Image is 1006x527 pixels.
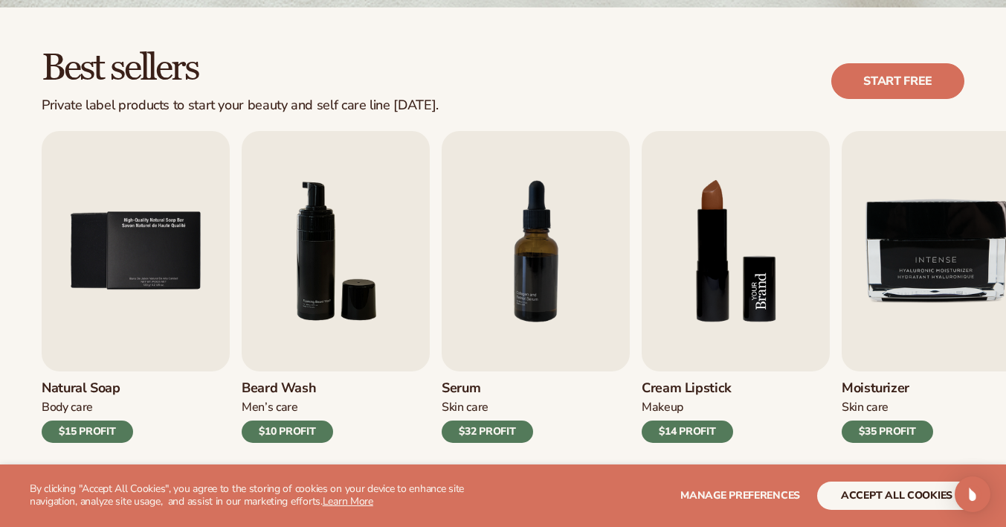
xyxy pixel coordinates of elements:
a: 5 / 9 [42,131,230,443]
h3: Cream Lipstick [642,380,733,397]
div: Skin Care [842,400,933,415]
div: $32 PROFIT [442,421,533,443]
h3: Natural Soap [42,380,133,397]
p: By clicking "Accept All Cookies", you agree to the storing of cookies on your device to enhance s... [30,483,497,508]
div: Makeup [642,400,733,415]
span: Manage preferences [680,488,800,502]
div: Skin Care [442,400,533,415]
button: accept all cookies [817,482,976,510]
a: 8 / 9 [642,131,830,443]
h2: Best sellers [42,49,439,89]
h3: Serum [442,380,533,397]
div: Body Care [42,400,133,415]
button: Manage preferences [680,482,800,510]
a: Learn More [323,494,373,508]
h3: Moisturizer [842,380,933,397]
a: 6 / 9 [242,131,430,443]
div: $14 PROFIT [642,421,733,443]
div: $10 PROFIT [242,421,333,443]
div: Open Intercom Messenger [955,476,990,512]
div: $35 PROFIT [842,421,933,443]
img: Shopify Image 9 [642,131,830,371]
h3: Beard Wash [242,380,333,397]
a: Start free [831,63,964,99]
div: Private label products to start your beauty and self care line [DATE]. [42,98,439,114]
div: Men’s Care [242,400,333,415]
div: $15 PROFIT [42,421,133,443]
a: 7 / 9 [442,131,630,443]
